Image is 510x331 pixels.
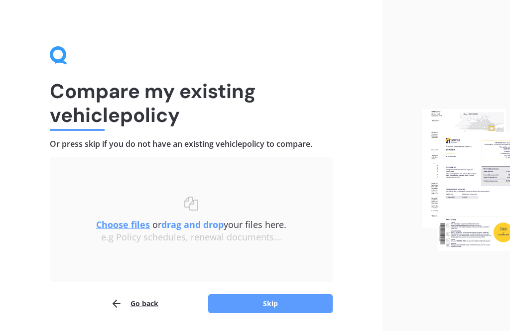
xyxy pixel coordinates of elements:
span: or your files here. [96,219,286,230]
button: Skip [208,294,333,313]
h1: Compare my existing vehicle policy [50,79,333,127]
b: drag and drop [161,219,224,230]
h4: Or press skip if you do not have an existing vehicle policy to compare. [50,139,333,149]
div: e.g Policy schedules, renewal documents... [70,232,313,243]
img: files.webp [422,109,510,250]
button: Go back [111,294,158,314]
u: Choose files [96,219,150,230]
